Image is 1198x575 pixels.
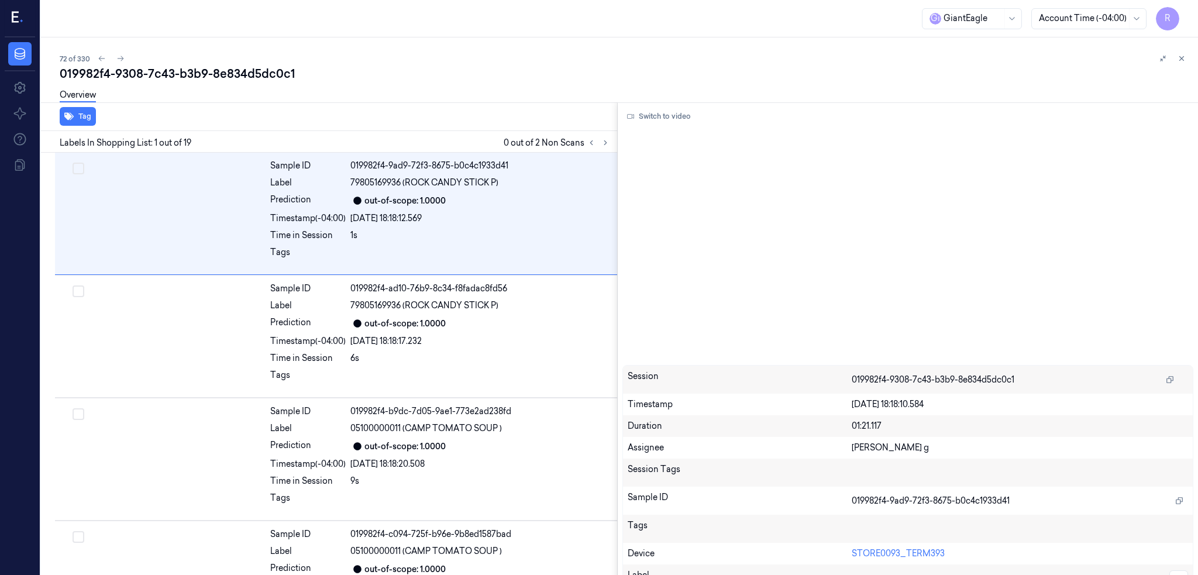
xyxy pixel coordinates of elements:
[270,405,346,418] div: Sample ID
[270,246,346,265] div: Tags
[270,177,346,189] div: Label
[270,369,346,388] div: Tags
[852,548,1188,560] div: STORE0093_TERM393
[60,54,90,64] span: 72 of 330
[350,422,502,435] span: 05100000011 (CAMP TOMATO SOUP )
[270,335,346,347] div: Timestamp (-04:00)
[628,398,852,411] div: Timestamp
[60,107,96,126] button: Tag
[852,442,1188,454] div: [PERSON_NAME] g
[628,420,852,432] div: Duration
[350,212,610,225] div: [DATE] 18:18:12.569
[350,405,610,418] div: 019982f4-b9dc-7d05-9ae1-773e2ad238fd
[270,458,346,470] div: Timestamp (-04:00)
[364,440,446,453] div: out-of-scope: 1.0000
[350,177,498,189] span: 79805169936 (ROCK CANDY STICK P)
[852,398,1188,411] div: [DATE] 18:18:10.584
[628,463,852,482] div: Session Tags
[628,519,852,538] div: Tags
[73,163,84,174] button: Select row
[270,212,346,225] div: Timestamp (-04:00)
[852,495,1010,507] span: 019982f4-9ad9-72f3-8675-b0c4c1933d41
[270,160,346,172] div: Sample ID
[852,420,1188,432] div: 01:21.117
[270,439,346,453] div: Prediction
[350,160,610,172] div: 019982f4-9ad9-72f3-8675-b0c4c1933d41
[628,370,852,389] div: Session
[270,229,346,242] div: Time in Session
[270,299,346,312] div: Label
[628,548,852,560] div: Device
[930,13,941,25] span: G i
[628,442,852,454] div: Assignee
[350,475,610,487] div: 9s
[504,136,612,150] span: 0 out of 2 Non Scans
[270,492,346,511] div: Tags
[73,285,84,297] button: Select row
[622,107,696,126] button: Switch to video
[270,528,346,540] div: Sample ID
[60,137,191,149] span: Labels In Shopping List: 1 out of 19
[270,316,346,330] div: Prediction
[852,374,1014,386] span: 019982f4-9308-7c43-b3b9-8e834d5dc0c1
[350,528,610,540] div: 019982f4-c094-725f-b96e-9b8ed1587bad
[350,352,610,364] div: 6s
[350,229,610,242] div: 1s
[270,194,346,208] div: Prediction
[73,531,84,543] button: Select row
[73,408,84,420] button: Select row
[1156,7,1179,30] button: R
[270,283,346,295] div: Sample ID
[350,458,610,470] div: [DATE] 18:18:20.508
[350,299,498,312] span: 79805169936 (ROCK CANDY STICK P)
[364,195,446,207] div: out-of-scope: 1.0000
[628,491,852,510] div: Sample ID
[270,475,346,487] div: Time in Session
[364,318,446,330] div: out-of-scope: 1.0000
[270,422,346,435] div: Label
[270,352,346,364] div: Time in Session
[270,545,346,557] div: Label
[350,283,610,295] div: 019982f4-ad10-76b9-8c34-f8fadac8fd56
[60,66,1189,82] div: 019982f4-9308-7c43-b3b9-8e834d5dc0c1
[60,89,96,102] a: Overview
[350,545,502,557] span: 05100000011 (CAMP TOMATO SOUP )
[350,335,610,347] div: [DATE] 18:18:17.232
